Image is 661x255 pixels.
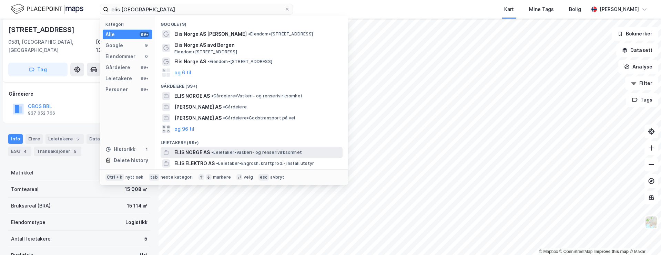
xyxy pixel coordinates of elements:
span: Elis Norge AS [PERSON_NAME] [174,30,247,38]
span: • [223,104,225,109]
div: Eiere [26,134,43,144]
span: Leietaker • Vaskeri- og renserivirksomhet [211,150,302,155]
span: Eiendom • [STREET_ADDRESS] [174,49,237,55]
input: Søk på adresse, matrikkel, gårdeiere, leietakere eller personer [109,4,284,14]
div: 937 052 766 [28,110,55,116]
div: ESG [8,147,31,156]
div: Gårdeiere [9,90,150,98]
span: [PERSON_NAME] AS [174,103,222,111]
div: Historikk [105,145,135,153]
div: Google (9) [155,16,348,29]
span: • [223,115,225,120]
span: • [211,93,213,98]
button: Tag [8,63,68,76]
span: ELIS NORGE AS [174,92,210,100]
div: Ctrl + k [105,174,124,181]
button: Datasett [616,43,658,57]
div: Kart [504,5,514,13]
div: neste kategori [161,174,193,180]
div: avbryt [270,174,284,180]
div: Leietakere [105,74,132,83]
a: Maxar [630,249,645,254]
span: [PERSON_NAME] AS [174,114,222,122]
span: Elis Norge AS [174,57,206,66]
div: Gårdeiere (99+) [155,78,348,91]
div: 99+ [140,76,149,81]
div: Logistikk [125,218,148,226]
div: [PERSON_NAME] [600,5,639,13]
div: Google [105,41,123,50]
div: Datasett [87,134,112,144]
span: • [211,150,213,155]
div: [STREET_ADDRESS] [8,24,76,35]
div: 0581, [GEOGRAPHIC_DATA], [GEOGRAPHIC_DATA] [8,38,96,54]
span: Gårdeiere • Vaskeri- og renserivirksomhet [211,93,303,99]
img: logo.f888ab2527a4732fd821a326f86c7f29.svg [11,3,83,15]
span: Leietaker • Engrosh. kraftprod.-,install.utstyr [216,161,314,166]
div: Bruksareal (BRA) [11,202,51,210]
div: Alle [105,30,115,39]
a: Improve this map [594,249,629,254]
div: 9 [144,43,149,48]
div: 99+ [140,87,149,92]
span: Eiendom • [STREET_ADDRESS] [248,31,313,37]
div: [GEOGRAPHIC_DATA], 131/107 [96,38,150,54]
span: Eiendom • [STREET_ADDRESS] [207,59,272,64]
div: 15 114 ㎡ [127,202,148,210]
span: • [216,161,218,166]
div: 99+ [140,65,149,70]
div: 5 [72,148,79,155]
span: Elis Norge AS avd Bergen [174,41,340,49]
div: Antall leietakere [11,235,51,243]
div: Leietakere (99+) [155,135,348,147]
div: 15 008 ㎡ [125,185,148,193]
div: Personer [105,85,128,94]
div: 5 [74,136,81,142]
a: OpenStreetMap [559,249,593,254]
div: 99+ [140,32,149,37]
div: Tomteareal [11,185,39,193]
div: Eiendomstype [11,218,45,226]
a: Mapbox [539,249,558,254]
div: Kategori [105,22,152,27]
span: • [207,59,210,64]
div: 5 [144,235,148,243]
div: Bolig [569,5,581,13]
span: • [248,31,250,36]
img: Z [645,216,658,229]
div: Delete history [114,156,148,164]
div: Mine Tags [529,5,554,13]
span: ELIS ELEKTRO AS [174,159,215,168]
button: og 96 til [174,125,194,133]
button: Analyse [618,60,658,74]
div: 1 [144,147,149,152]
div: tab [149,174,159,181]
div: Gårdeiere [105,63,130,72]
div: 0 [144,54,149,59]
div: Leietakere [45,134,84,144]
div: markere [213,174,231,180]
div: velg [244,174,253,180]
span: ELIS NORGE AS [174,148,210,157]
div: Transaksjoner [34,147,81,156]
div: esc [258,174,269,181]
button: og 6 til [174,68,191,77]
div: 4 [22,148,29,155]
button: Tags [626,93,658,107]
div: Info [8,134,23,144]
button: Bokmerker [612,27,658,41]
span: Gårdeiere • Godstransport på vei [223,115,295,121]
button: Filter [625,76,658,90]
div: Matrikkel [11,169,33,177]
span: Gårdeiere [223,104,247,110]
div: Eiendommer [105,52,135,61]
div: nytt søk [125,174,144,180]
